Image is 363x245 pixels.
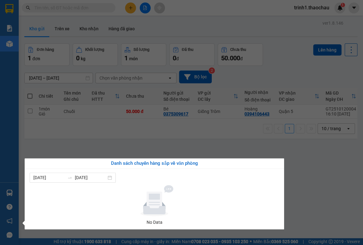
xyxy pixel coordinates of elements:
[75,174,106,181] input: Đến ngày
[30,160,279,167] div: Danh sách chuyến hàng sắp về văn phòng
[67,175,72,180] span: to
[32,219,277,226] div: No Data
[67,175,72,180] span: swap-right
[33,174,65,181] input: Từ ngày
